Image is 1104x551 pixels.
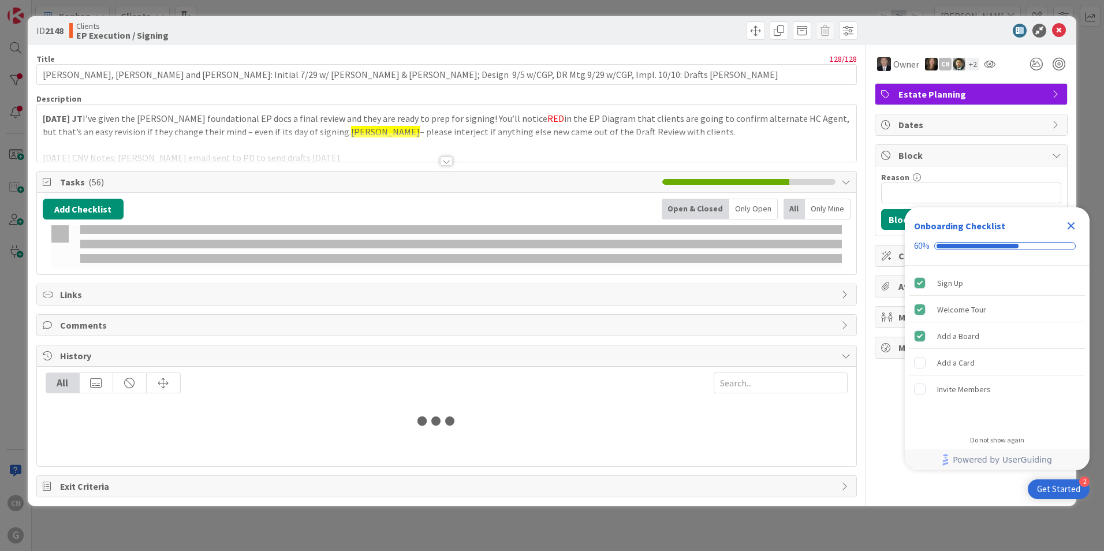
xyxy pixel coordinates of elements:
div: Add a Card is incomplete. [909,350,1085,375]
div: 2 [1079,476,1090,487]
div: + 2 [967,58,979,70]
div: Footer [905,449,1090,470]
span: Estate Planning [898,87,1046,101]
p: I’ve given the [PERSON_NAME] foundational EP docs a final review and they are ready to prep for s... [43,112,851,138]
span: Custom Fields [898,249,1046,263]
span: Tasks [60,175,657,189]
div: Checklist Container [905,207,1090,470]
div: All [46,373,80,393]
div: Only Open [729,199,778,219]
img: BG [877,57,891,71]
div: Welcome Tour [937,303,986,317]
input: Search... [714,373,848,393]
div: Add a Board [937,329,979,343]
img: CG [953,58,965,70]
div: Checklist progress: 60% [914,241,1080,251]
span: Links [60,288,836,301]
div: Add a Board is complete. [909,323,1085,349]
span: Powered by UserGuiding [953,453,1052,467]
div: Invite Members is incomplete. [909,377,1085,402]
button: Block [881,209,920,230]
div: 128 / 128 [58,54,857,64]
span: ( 56 ) [88,176,104,188]
span: Block [898,148,1046,162]
span: Comments [60,318,836,332]
div: 60% [914,241,930,251]
span: Attachments [898,280,1046,293]
div: Open Get Started checklist, remaining modules: 2 [1028,479,1090,499]
span: Owner [893,57,919,71]
button: Add Checklist [43,199,124,219]
span: Dates [898,118,1046,132]
div: Only Mine [805,199,851,219]
div: Checklist items [905,266,1090,428]
label: Reason [881,172,909,183]
div: CN [939,58,952,70]
img: SB [925,58,938,70]
div: Open & Closed [662,199,729,219]
div: All [784,199,805,219]
div: Close Checklist [1062,217,1080,235]
div: Welcome Tour is complete. [909,297,1085,322]
span: ID [36,24,64,38]
span: History [60,349,836,363]
b: 2148 [45,25,64,36]
label: Title [36,54,55,64]
div: Add a Card [937,356,975,370]
strong: [DATE] JT [43,113,83,124]
span: RED [547,113,564,124]
span: Clients [76,21,169,31]
a: Powered by UserGuiding [911,449,1084,470]
div: Onboarding Checklist [914,219,1005,233]
span: Description [36,94,81,104]
span: Mirrors [898,310,1046,324]
span: Metrics [898,341,1046,355]
b: EP Execution / Signing [76,31,169,40]
div: Do not show again [970,435,1024,445]
div: Sign Up [937,276,963,290]
input: type card name here... [36,64,857,85]
span: Exit Criteria [60,479,836,493]
span: [PERSON_NAME] [351,126,420,137]
div: Sign Up is complete. [909,270,1085,296]
div: Get Started [1037,483,1080,495]
div: Invite Members [937,382,991,396]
